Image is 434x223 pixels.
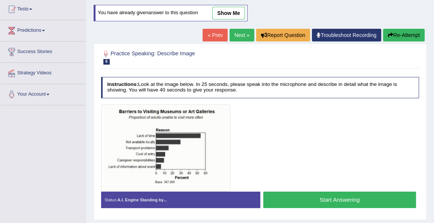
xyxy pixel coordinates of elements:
a: Troubleshoot Recording [312,29,381,41]
span: 6 [103,59,110,65]
button: Re-Attempt [383,29,425,41]
a: Predictions [0,20,86,39]
button: Report Question [256,29,310,41]
h2: Practice Speaking: Describe Image [101,49,298,65]
a: show me [212,7,245,19]
a: Success Stories [0,41,86,60]
div: You have already given answer to this question [94,5,248,21]
b: Instructions: [107,81,138,87]
strong: A.I. Engine Standing by... [118,198,167,202]
button: Start Answering [263,192,416,208]
a: Strategy Videos [0,63,86,81]
div: Status: [101,192,260,208]
h4: Look at the image below. In 25 seconds, please speak into the microphone and describe in detail w... [101,77,419,98]
a: Next » [230,29,254,41]
a: « Prev [203,29,227,41]
a: Your Account [0,84,86,103]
